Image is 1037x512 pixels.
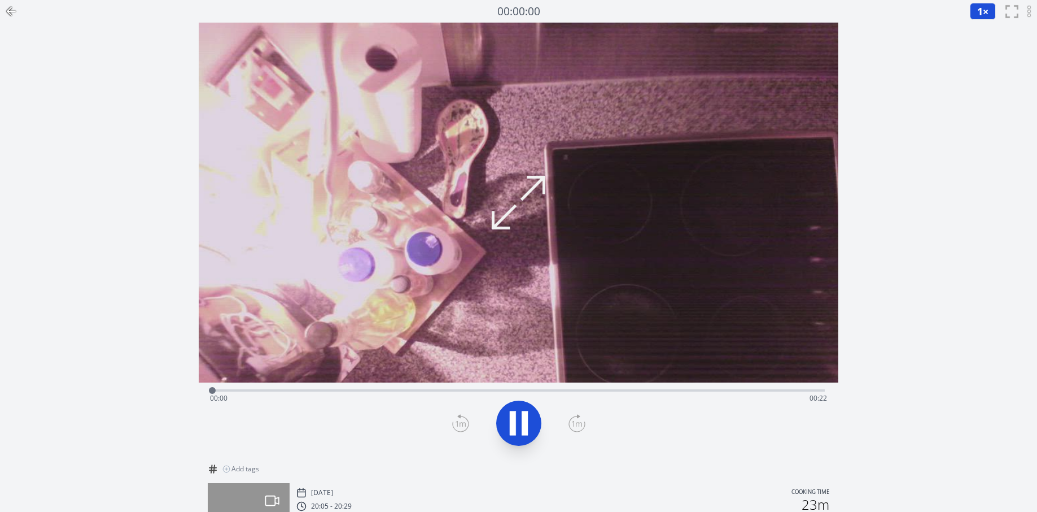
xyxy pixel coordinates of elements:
[791,488,829,498] p: Cooking time
[231,465,259,474] span: Add tags
[497,3,540,20] a: 00:00:00
[311,488,333,497] p: [DATE]
[802,498,829,511] h2: 23m
[977,5,983,18] span: 1
[810,393,827,403] span: 00:22
[970,3,996,20] button: 1×
[311,502,352,511] p: 20:05 - 20:29
[218,460,264,478] button: Add tags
